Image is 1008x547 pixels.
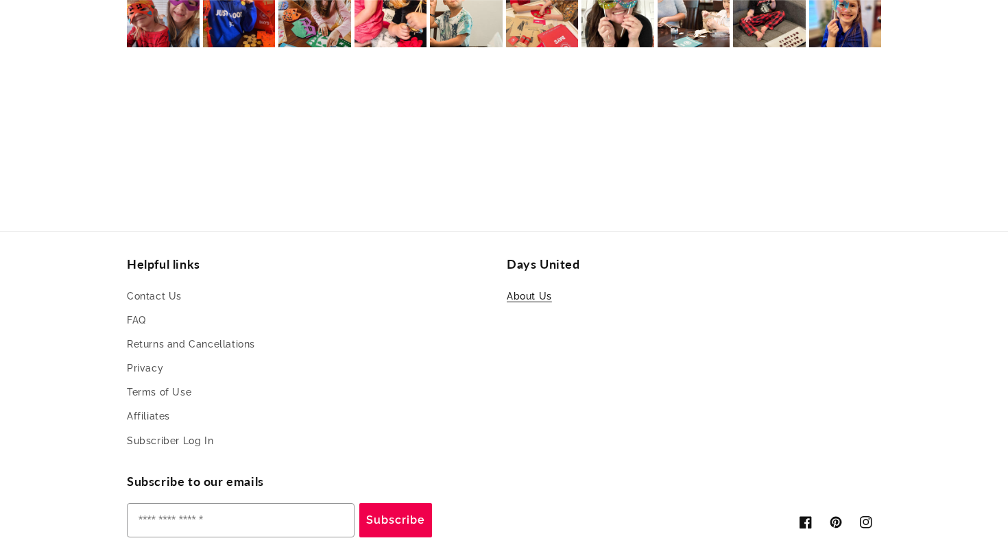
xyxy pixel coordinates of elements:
a: FAQ [127,308,146,332]
button: Subscribe [359,503,432,537]
input: Enter your email [127,503,355,537]
a: Contact Us [127,288,182,308]
a: About Us [507,288,552,308]
h2: Subscribe to our emails [127,474,504,489]
h2: Helpful links [127,256,501,272]
a: Privacy [127,356,163,380]
a: Returns and Cancellations [127,332,255,356]
a: Affiliates [127,404,170,428]
h2: Days United [507,256,881,272]
a: Subscriber Log In [127,429,213,453]
a: Terms of Use [127,380,191,404]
